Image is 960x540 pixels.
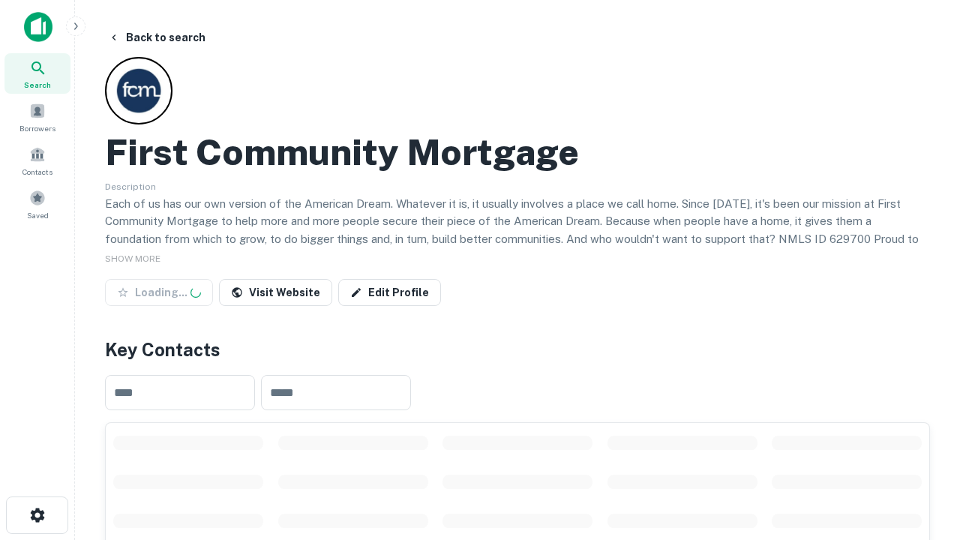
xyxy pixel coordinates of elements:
a: Search [4,53,70,94]
span: Borrowers [19,122,55,134]
span: Description [105,181,156,192]
img: capitalize-icon.png [24,12,52,42]
span: Search [24,79,51,91]
a: Contacts [4,140,70,181]
a: Saved [4,184,70,224]
button: Back to search [102,24,211,51]
span: SHOW MORE [105,253,160,264]
iframe: Chat Widget [885,372,960,444]
a: Edit Profile [338,279,441,306]
p: Each of us has our own version of the American Dream. Whatever it is, it usually involves a place... [105,195,930,265]
span: Saved [27,209,49,221]
a: Visit Website [219,279,332,306]
h4: Key Contacts [105,336,930,363]
span: Contacts [22,166,52,178]
a: Borrowers [4,97,70,137]
h2: First Community Mortgage [105,130,579,174]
